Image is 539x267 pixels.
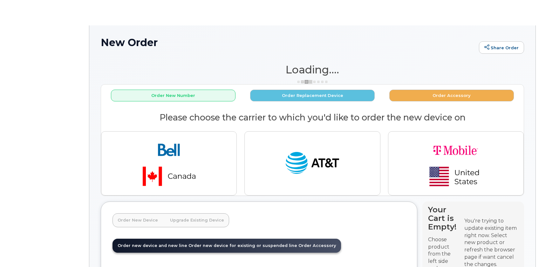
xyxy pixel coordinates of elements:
button: Order New Number [111,90,235,101]
a: Share Order [479,41,524,54]
span: Order new device for existing or suspended line [188,243,297,248]
button: Order Replacement Device [250,90,375,101]
h1: Loading.... [101,64,524,75]
span: Order Accessory [298,243,336,248]
a: Upgrade Existing Device [165,213,229,227]
img: bell-18aeeabaf521bd2b78f928a02ee3b89e57356879d39bd386a17a7cccf8069aed.png [125,137,214,190]
h2: Please choose the carrier to which you'd like to order the new device on [101,113,524,122]
img: at_t-fb3d24644a45acc70fc72cc47ce214d34099dfd970ee3ae2334e4251f9d920fd.png [284,149,340,178]
img: ajax-loader-3a6953c30dc77f0bf724df975f13086db4f4c1262e45940f03d1251963f1bf2e.gif [297,79,328,84]
img: t-mobile-78392d334a420d5b7f0e63d4fa81f6287a21d394dc80d677554bb55bbab1186f.png [411,137,500,190]
span: Order new device and new line [118,243,187,248]
a: Order New Device [113,213,163,227]
h1: New Order [101,37,476,48]
button: Order Accessory [389,90,514,101]
h4: Your Cart is Empty! [428,205,459,231]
